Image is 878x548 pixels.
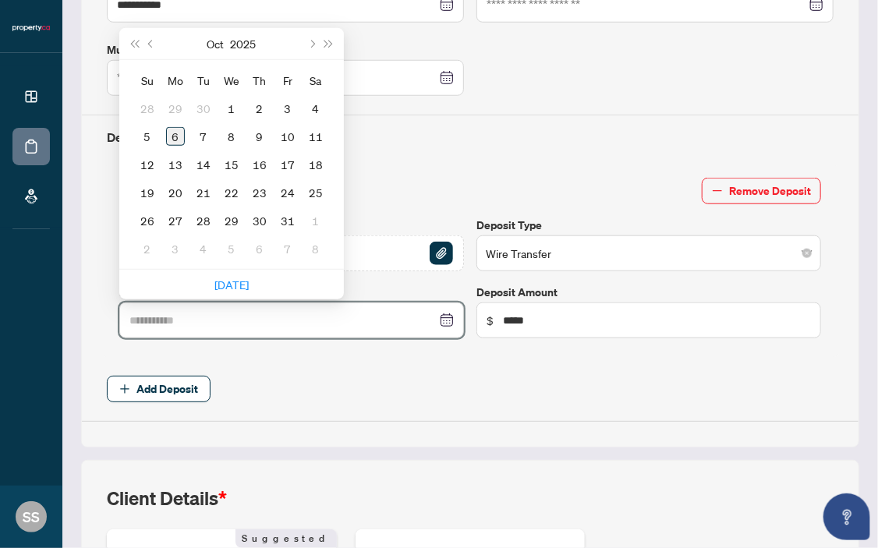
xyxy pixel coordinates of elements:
div: 9 [250,127,269,146]
div: 30 [250,211,269,230]
span: plus [119,384,130,394]
div: 1 [222,99,241,118]
td: 2025-11-04 [189,235,218,263]
button: Last year (Control + left) [126,28,143,59]
td: 2025-10-09 [246,122,274,150]
label: Deposit Type [476,217,821,234]
div: 28 [194,211,213,230]
td: 2025-11-08 [302,235,330,263]
button: Previous month (PageUp) [143,28,160,59]
td: 2025-10-22 [218,179,246,207]
td: 2025-11-07 [274,235,302,263]
td: 2025-10-01 [218,94,246,122]
div: 24 [278,183,297,202]
div: 6 [250,239,269,258]
img: logo [12,23,50,33]
div: 22 [222,183,241,202]
div: 8 [222,127,241,146]
div: 21 [194,183,213,202]
div: 8 [306,239,325,258]
div: 4 [194,239,213,258]
td: 2025-10-08 [218,122,246,150]
td: 2025-10-11 [302,122,330,150]
span: $ [487,312,494,329]
div: 29 [166,99,185,118]
span: SS [23,506,40,528]
div: 1 [306,211,325,230]
td: 2025-10-23 [246,179,274,207]
span: close-circle [802,249,812,258]
td: 2025-10-27 [161,207,189,235]
img: File Attachement [430,242,453,265]
span: Remove Deposit [729,179,811,203]
td: 2025-10-21 [189,179,218,207]
th: Su [133,66,161,94]
div: 7 [278,239,297,258]
div: 14 [194,155,213,174]
label: Deposit Amount [476,284,821,301]
div: 3 [278,99,297,118]
td: 2025-10-25 [302,179,330,207]
div: 30 [194,99,213,118]
td: 2025-10-29 [218,207,246,235]
div: 2 [250,99,269,118]
td: 2025-10-14 [189,150,218,179]
td: 2025-10-28 [189,207,218,235]
div: 5 [138,127,157,146]
td: 2025-10-12 [133,150,161,179]
td: 2025-09-28 [133,94,161,122]
td: 2025-10-02 [246,94,274,122]
div: 28 [138,99,157,118]
th: Sa [302,66,330,94]
th: Fr [274,66,302,94]
button: Remove Deposit [702,178,821,204]
td: 2025-11-05 [218,235,246,263]
a: [DATE] [214,278,249,292]
td: 2025-10-13 [161,150,189,179]
th: Tu [189,66,218,94]
td: 2025-11-06 [246,235,274,263]
td: 2025-11-01 [302,207,330,235]
div: 10 [278,127,297,146]
div: 25 [306,183,325,202]
span: Add Deposit [136,377,198,401]
button: Next year (Control + right) [320,28,338,59]
td: 2025-10-26 [133,207,161,235]
span: Suggested [235,529,337,548]
td: 2025-10-05 [133,122,161,150]
div: 15 [222,155,241,174]
td: 2025-10-16 [246,150,274,179]
span: minus [712,186,723,196]
div: 6 [166,127,185,146]
div: 26 [138,211,157,230]
div: 29 [222,211,241,230]
div: 7 [194,127,213,146]
th: We [218,66,246,94]
span: Wire Transfer [486,239,812,268]
div: 5 [222,239,241,258]
td: 2025-10-10 [274,122,302,150]
button: Next month (PageDown) [303,28,320,59]
td: 2025-11-03 [161,235,189,263]
td: 2025-10-06 [161,122,189,150]
td: 2025-10-31 [274,207,302,235]
h4: Deposit [107,128,834,147]
button: Choose a month [207,28,225,59]
td: 2025-11-02 [133,235,161,263]
button: Open asap [823,493,870,540]
th: Th [246,66,274,94]
div: 20 [166,183,185,202]
h2: Client Details [107,486,227,511]
td: 2025-10-18 [302,150,330,179]
td: 2025-10-24 [274,179,302,207]
div: 18 [306,155,325,174]
div: 2 [138,239,157,258]
td: 2025-09-29 [161,94,189,122]
label: Mutual Release Date [107,41,464,58]
td: 2025-09-30 [189,94,218,122]
button: Add Deposit [107,376,211,402]
button: Choose a year [231,28,257,59]
div: 17 [278,155,297,174]
th: Mo [161,66,189,94]
div: 12 [138,155,157,174]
